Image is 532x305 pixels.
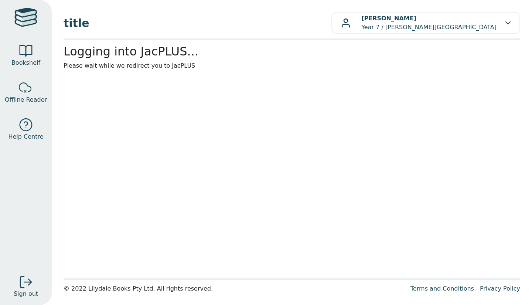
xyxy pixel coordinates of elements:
a: Terms and Conditions [410,285,474,292]
h2: Logging into JacPLUS... [64,44,520,58]
span: title [64,15,331,31]
div: © 2022 Lilydale Books Pty Ltd. All rights reserved. [64,284,405,293]
span: Offline Reader [5,95,47,104]
a: Privacy Policy [480,285,520,292]
span: Bookshelf [11,58,40,67]
button: [PERSON_NAME]Year 7 / [PERSON_NAME][GEOGRAPHIC_DATA] [331,12,520,34]
b: [PERSON_NAME] [361,15,416,22]
span: Help Centre [8,132,43,141]
span: Sign out [14,289,38,298]
p: Year 7 / [PERSON_NAME][GEOGRAPHIC_DATA] [361,14,497,32]
p: Please wait while we redirect you to JacPLUS [64,61,520,70]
